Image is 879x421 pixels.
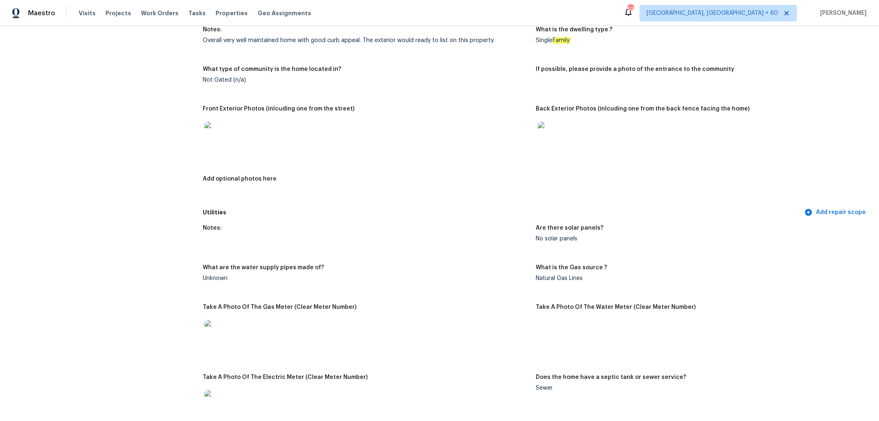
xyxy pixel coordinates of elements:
span: Maestro [28,9,55,17]
h5: Does the home have a septic tank or sewer service? [536,374,687,380]
h5: Are there solar panels? [536,225,604,231]
div: Unknown [203,275,529,281]
span: Work Orders [141,9,178,17]
span: Geo Assignments [258,9,311,17]
span: Tasks [188,10,206,16]
h5: If possible, please provide a photo of the entrance to the community [536,66,735,72]
h5: What are the water supply pipes made of? [203,265,324,270]
span: Visits [79,9,96,17]
span: Add repair scope [806,207,866,218]
h5: Take A Photo Of The Gas Meter (Clear Meter Number) [203,304,356,310]
div: 621 [628,5,633,13]
button: Add repair scope [803,205,869,220]
div: Single [536,38,863,43]
div: Overall very well maintained home with good curb appeal. The exterior would ready to list on this... [203,38,529,43]
span: [PERSON_NAME] [817,9,867,17]
div: Natural Gas Lines [536,275,863,281]
h5: Add optional photos here [203,176,277,182]
h5: Take A Photo Of The Electric Meter (Clear Meter Number) [203,374,368,380]
h5: What is the Gas source ? [536,265,607,270]
h5: Front Exterior Photos (inlcuding one from the street) [203,106,354,112]
span: Projects [105,9,131,17]
h5: What type of community is the home located in? [203,66,341,72]
span: [GEOGRAPHIC_DATA], [GEOGRAPHIC_DATA] + 60 [647,9,778,17]
div: Sewer [536,385,863,391]
div: Not Gated (n/a) [203,77,529,83]
h5: Take A Photo Of The Water Meter (Clear Meter Number) [536,304,696,310]
span: Properties [216,9,248,17]
h5: Notes: [203,27,222,33]
h5: What is the dwelling type ? [536,27,613,33]
h5: Notes: [203,225,222,231]
h5: Back Exterior Photos (inlcuding one from the back fence facing the home) [536,106,750,112]
div: No solar panels [536,236,863,242]
h5: Utilities [203,208,803,217]
em: Family [553,37,570,44]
